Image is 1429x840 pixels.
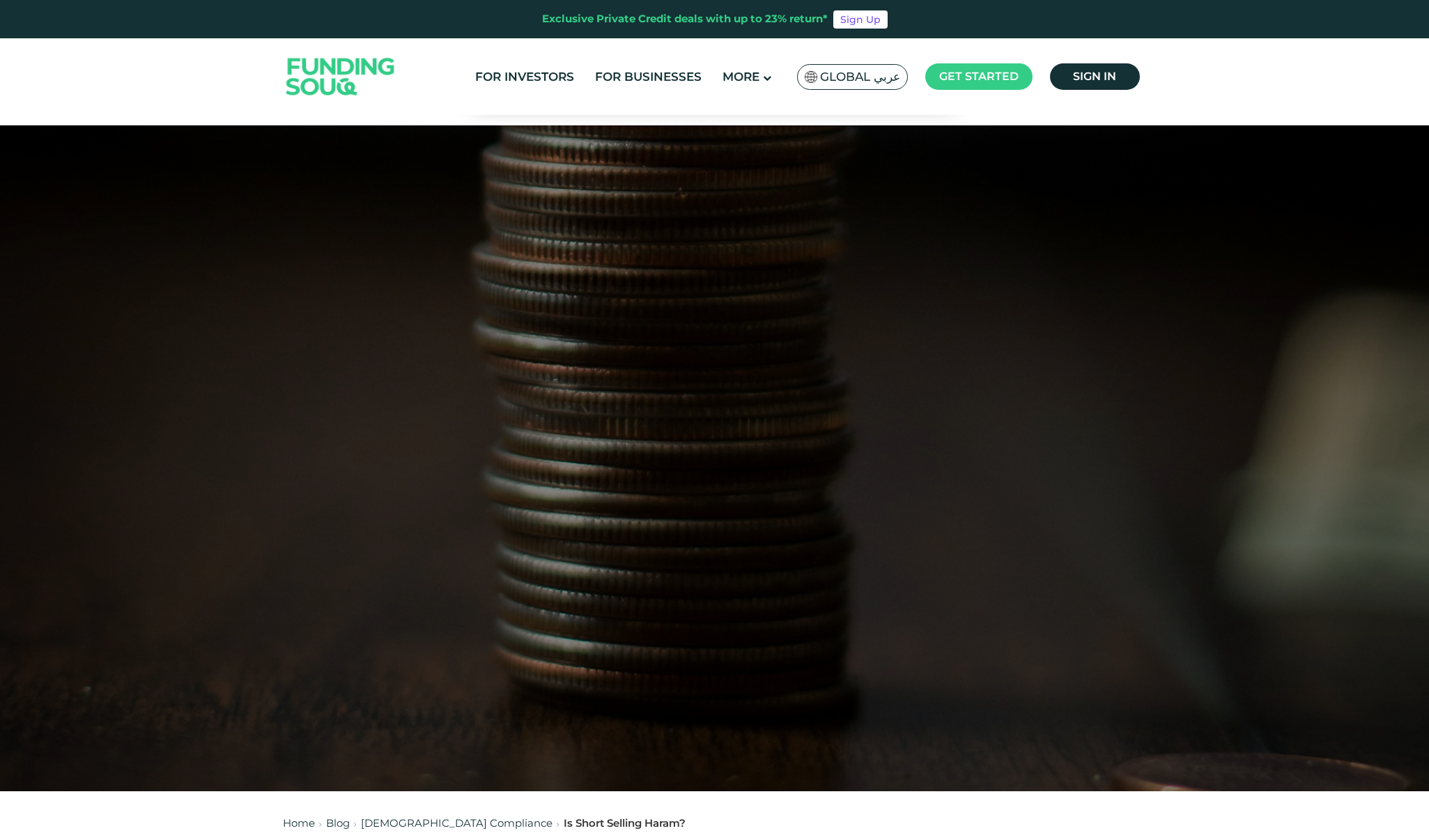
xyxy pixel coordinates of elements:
a: Blog [326,816,350,830]
a: [DEMOGRAPHIC_DATA] Compliance [361,816,553,830]
a: Sign Up [833,10,888,29]
span: Sign in [1073,70,1116,83]
a: Sign in [1050,63,1140,90]
img: Logo [272,42,409,112]
a: For Businesses [592,65,705,88]
div: Is Short Selling Haram? [564,816,686,832]
span: More [723,70,759,84]
a: For Investors [472,65,578,88]
span: Get started [939,70,1019,83]
a: Home [283,816,315,830]
div: Exclusive Private Credit deals with up to 23% return* [542,11,828,27]
img: SA Flag [805,71,817,83]
span: Global عربي [820,69,900,85]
